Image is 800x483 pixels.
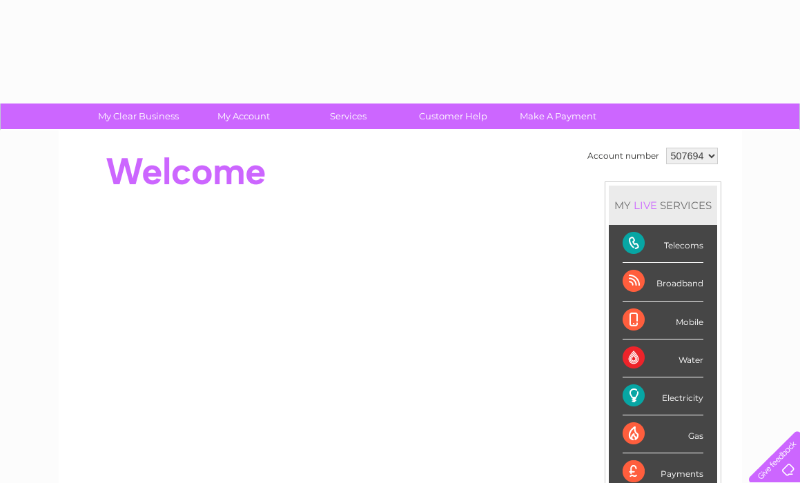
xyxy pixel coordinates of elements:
[623,225,703,263] div: Telecoms
[623,415,703,453] div: Gas
[623,377,703,415] div: Electricity
[501,103,615,129] a: Make A Payment
[291,103,405,129] a: Services
[396,103,510,129] a: Customer Help
[631,199,660,212] div: LIVE
[584,144,663,168] td: Account number
[623,302,703,339] div: Mobile
[623,263,703,301] div: Broadband
[609,186,717,225] div: MY SERVICES
[186,103,300,129] a: My Account
[81,103,195,129] a: My Clear Business
[623,339,703,377] div: Water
